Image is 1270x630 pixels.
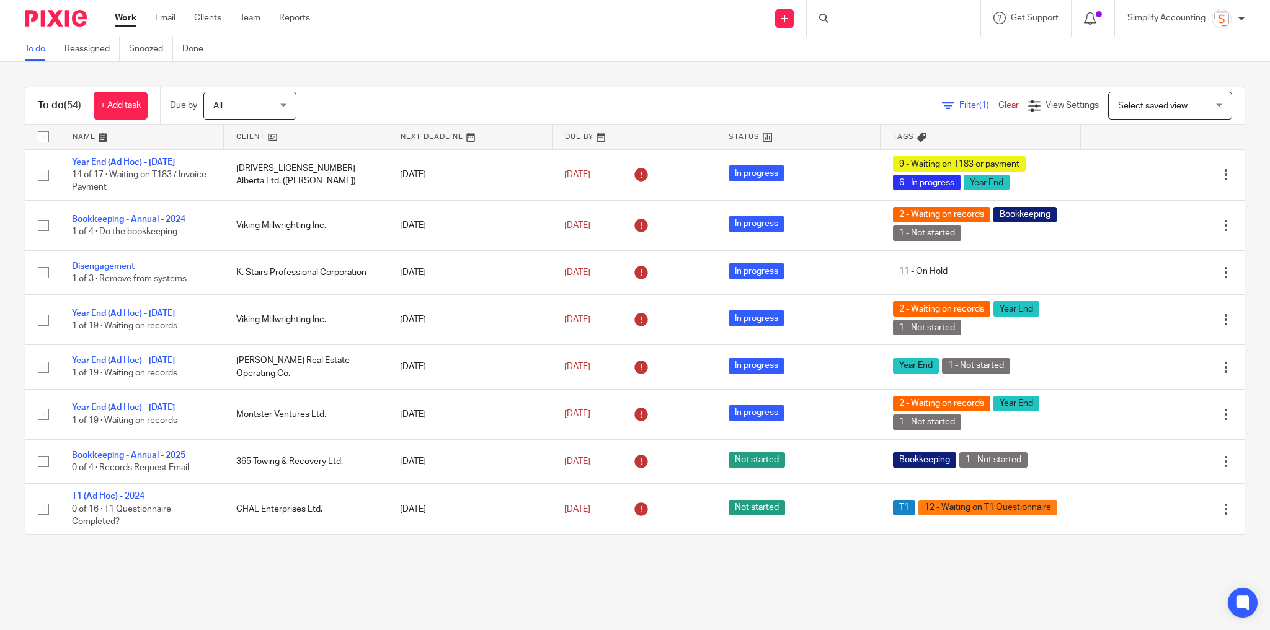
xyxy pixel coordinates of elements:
[893,133,914,140] span: Tags
[893,175,961,190] span: 6 - In progress
[224,484,388,535] td: CHAL Enterprises Ltd.
[729,500,785,515] span: Not started
[729,358,784,374] span: In progress
[213,102,223,110] span: All
[224,345,388,389] td: [PERSON_NAME] Real Estate Operating Co.
[1011,14,1059,22] span: Get Support
[72,463,189,472] span: 0 of 4 · Records Request Email
[224,295,388,345] td: Viking Millwrighting Inc.
[224,250,388,294] td: K. Stairs Professional Corporation
[964,175,1010,190] span: Year End
[72,492,144,501] a: T1 (Ad Hoc) - 2024
[564,457,590,466] span: [DATE]
[72,309,175,318] a: Year End (Ad Hoc) - [DATE]
[893,320,961,335] span: 1 - Not started
[564,505,590,514] span: [DATE]
[72,170,206,192] span: 14 of 17 · Waiting on T183 / Invoice Payment
[564,410,590,419] span: [DATE]
[224,149,388,200] td: [DRIVERS_LICENSE_NUMBER] Alberta Ltd. ([PERSON_NAME])
[129,37,173,61] a: Snoozed
[918,500,1057,515] span: 12 - Waiting on T1 Questionnaire
[893,396,990,411] span: 2 - Waiting on records
[64,100,81,110] span: (54)
[893,414,961,430] span: 1 - Not started
[388,484,552,535] td: [DATE]
[72,356,175,365] a: Year End (Ad Hoc) - [DATE]
[72,369,177,378] span: 1 of 19 · Waiting on records
[893,500,915,515] span: T1
[564,268,590,277] span: [DATE]
[564,221,590,230] span: [DATE]
[115,12,136,24] a: Work
[998,101,1019,110] a: Clear
[72,416,177,425] span: 1 of 19 · Waiting on records
[893,225,961,241] span: 1 - Not started
[38,99,81,112] h1: To do
[182,37,213,61] a: Done
[729,310,784,326] span: In progress
[279,12,310,24] a: Reports
[224,200,388,250] td: Viking Millwrighting Inc.
[388,345,552,389] td: [DATE]
[1046,101,1099,110] span: View Settings
[64,37,120,61] a: Reassigned
[72,227,177,236] span: 1 of 4 · Do the bookkeeping
[72,403,175,412] a: Year End (Ad Hoc) - [DATE]
[25,37,55,61] a: To do
[893,207,990,222] span: 2 - Waiting on records
[94,92,148,120] a: + Add task
[72,322,177,331] span: 1 of 19 · Waiting on records
[729,263,784,279] span: In progress
[224,439,388,483] td: 365 Towing & Recovery Ltd.
[224,389,388,439] td: Montster Ventures Ltd.
[388,250,552,294] td: [DATE]
[893,301,990,317] span: 2 - Waiting on records
[170,99,197,112] p: Due by
[155,12,175,24] a: Email
[25,10,87,27] img: Pixie
[729,165,784,181] span: In progress
[1118,102,1188,110] span: Select saved view
[240,12,260,24] a: Team
[564,362,590,371] span: [DATE]
[959,452,1028,468] span: 1 - Not started
[993,301,1039,317] span: Year End
[564,315,590,324] span: [DATE]
[388,295,552,345] td: [DATE]
[729,452,785,468] span: Not started
[1127,12,1206,24] p: Simplify Accounting
[72,451,185,460] a: Bookkeeping - Annual - 2025
[72,262,135,271] a: Disengagement
[72,158,175,167] a: Year End (Ad Hoc) - [DATE]
[72,505,171,527] span: 0 of 16 · T1 Questionnaire Completed?
[993,207,1057,222] span: Bookkeeping
[388,149,552,200] td: [DATE]
[993,396,1039,411] span: Year End
[893,358,939,374] span: Year End
[942,358,1010,374] span: 1 - Not started
[194,12,221,24] a: Clients
[388,439,552,483] td: [DATE]
[388,389,552,439] td: [DATE]
[893,156,1026,172] span: 9 - Waiting on T183 or payment
[388,200,552,250] td: [DATE]
[564,170,590,179] span: [DATE]
[72,215,185,224] a: Bookkeeping - Annual - 2024
[1212,9,1232,28] img: Screenshot%202023-11-29%20141159.png
[72,274,187,283] span: 1 of 3 · Remove from systems
[729,216,784,232] span: In progress
[979,101,989,110] span: (1)
[959,101,998,110] span: Filter
[893,452,956,468] span: Bookkeeping
[729,405,784,421] span: In progress
[893,263,954,279] span: 11 - On Hold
